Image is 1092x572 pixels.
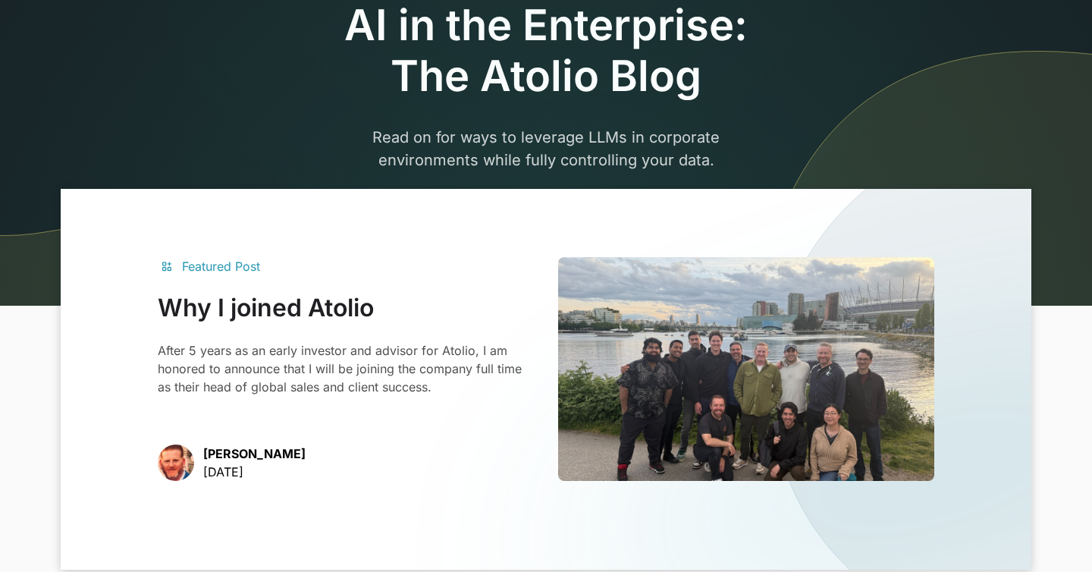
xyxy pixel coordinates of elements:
h3: Why I joined Atolio [158,294,534,322]
p: Read on for ways to leverage LLMs in corporate environments while fully controlling your data. [255,126,837,240]
img: bg [346,189,1031,569]
p: After 5 years as an early investor and advisor for Atolio, I am honored to announce that I will b... [158,341,534,396]
a: Featured PostWhy I joined AtolioAfter 5 years as an early investor and advisor for Atolio, I am h... [158,257,934,480]
p: [DATE] [203,463,306,481]
div: Featured Post [182,257,260,275]
p: [PERSON_NAME] [203,445,306,463]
